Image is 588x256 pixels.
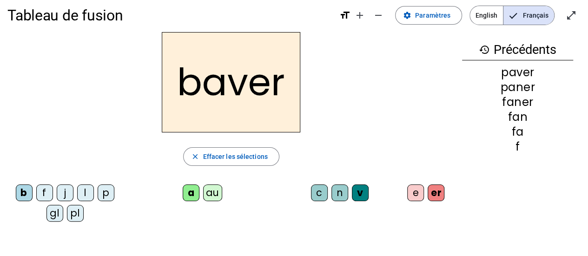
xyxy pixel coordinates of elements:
div: faner [462,97,573,108]
span: Français [503,6,554,25]
h2: baver [162,32,300,132]
div: a [183,184,199,201]
mat-icon: history [479,44,490,55]
div: f [36,184,53,201]
div: j [57,184,73,201]
div: v [352,184,369,201]
div: l [77,184,94,201]
button: Paramètres [395,6,462,25]
button: Effacer les sélections [183,147,279,166]
div: n [331,184,348,201]
h1: Tableau de fusion [7,0,332,30]
mat-icon: remove [373,10,384,21]
mat-icon: close [191,152,199,161]
h3: Précédents [462,39,573,60]
span: English [470,6,503,25]
mat-icon: format_size [339,10,350,21]
div: c [311,184,328,201]
mat-icon: add [354,10,365,21]
mat-icon: settings [403,11,411,20]
div: paver [462,67,573,78]
div: e [407,184,424,201]
div: p [98,184,114,201]
div: b [16,184,33,201]
button: Augmenter la taille de la police [350,6,369,25]
div: er [428,184,444,201]
span: Effacer les sélections [203,151,268,162]
div: f [462,141,573,152]
div: gl [46,205,63,222]
div: au [203,184,222,201]
mat-button-toggle-group: Language selection [469,6,555,25]
div: fa [462,126,573,138]
button: Entrer en plein écran [562,6,581,25]
mat-icon: open_in_full [566,10,577,21]
div: paner [462,82,573,93]
button: Diminuer la taille de la police [369,6,388,25]
div: pl [67,205,84,222]
span: Paramètres [415,10,450,21]
div: fan [462,112,573,123]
